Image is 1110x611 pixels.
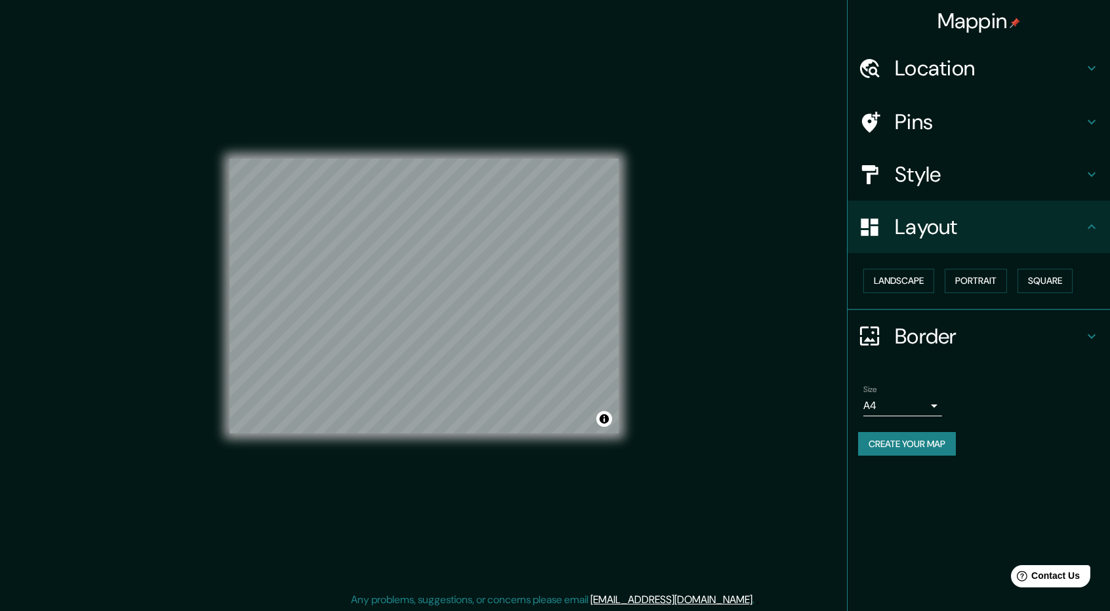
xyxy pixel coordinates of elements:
[848,201,1110,253] div: Layout
[895,109,1084,135] h4: Pins
[1017,269,1073,293] button: Square
[848,96,1110,148] div: Pins
[863,384,877,395] label: Size
[1010,18,1020,28] img: pin-icon.png
[863,269,934,293] button: Landscape
[858,432,956,456] button: Create your map
[895,55,1084,81] h4: Location
[895,214,1084,240] h4: Layout
[848,42,1110,94] div: Location
[993,560,1096,597] iframe: Help widget launcher
[895,161,1084,187] h4: Style
[863,395,942,416] div: A4
[351,592,754,608] p: Any problems, suggestions, or concerns please email .
[848,148,1110,201] div: Style
[754,592,756,608] div: .
[756,592,759,608] div: .
[590,593,752,606] a: [EMAIL_ADDRESS][DOMAIN_NAME]
[895,323,1084,349] h4: Border
[937,8,1021,34] h4: Mappin
[945,269,1007,293] button: Portrait
[230,159,619,433] canvas: Map
[848,310,1110,363] div: Border
[596,411,612,427] button: Toggle attribution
